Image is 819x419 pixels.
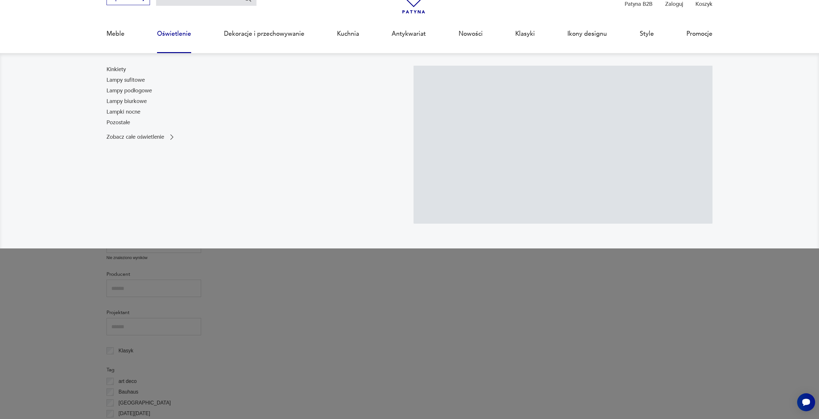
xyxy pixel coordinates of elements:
a: Klasyki [515,19,535,49]
p: Patyna B2B [625,0,653,8]
a: Zobacz całe oświetlenie [107,133,176,141]
a: Meble [107,19,125,49]
a: Lampy biurkowe [107,98,147,105]
a: Antykwariat [392,19,426,49]
a: Style [640,19,654,49]
p: Koszyk [695,0,712,8]
a: Kinkiety [107,66,126,73]
a: Lampki nocne [107,108,140,116]
a: Promocje [686,19,712,49]
a: Nowości [459,19,483,49]
a: Lampy podłogowe [107,87,152,95]
a: Ikony designu [567,19,607,49]
a: Dekoracje i przechowywanie [224,19,304,49]
a: Lampy sufitowe [107,76,145,84]
a: Pozostałe [107,119,130,126]
a: Kuchnia [337,19,359,49]
p: Zaloguj [665,0,683,8]
iframe: Smartsupp widget button [797,393,815,411]
p: Zobacz całe oświetlenie [107,135,164,140]
a: Oświetlenie [157,19,191,49]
